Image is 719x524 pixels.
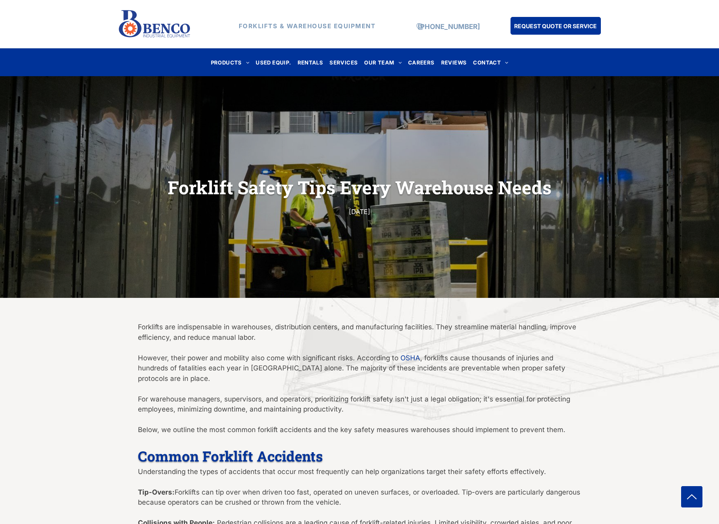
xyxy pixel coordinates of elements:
[511,17,601,35] a: REQUEST QUOTE OR SERVICE
[138,323,576,341] span: Forklifts are indispensable in warehouses, distribution centers, and manufacturing facilities. Th...
[239,22,376,30] strong: FORKLIFTS & WAREHOUSE EQUIPMENT
[138,488,580,507] span: Forklifts can tip over when driven too fast, operated on uneven surfaces, or overloaded. Tip-over...
[138,175,581,200] h1: Forklift Safety Tips Every Warehouse Needs
[400,354,420,362] a: OSHA
[138,447,323,465] span: Common Forklift Accidents
[438,57,470,68] a: REVIEWS
[418,23,480,31] a: [PHONE_NUMBER]
[138,488,175,496] strong: Tip-Overs:
[514,19,597,33] span: REQUEST QUOTE OR SERVICE
[361,57,405,68] a: OUR TEAM
[138,354,398,362] span: However, their power and mobility also come with significant risks. According to
[470,57,511,68] a: CONTACT
[252,57,294,68] a: USED EQUIP.
[138,395,570,414] span: For warehouse managers, supervisors, and operators, prioritizing forklift safety isn't just a leg...
[210,206,510,217] div: [DATE]
[405,57,438,68] a: CAREERS
[138,354,565,383] span: , forklifts cause thousands of injuries and hundreds of fatalities each year in [GEOGRAPHIC_DATA]...
[326,57,361,68] a: SERVICES
[294,57,327,68] a: RENTALS
[138,468,546,476] span: Understanding the types of accidents that occur most frequently can help organizations target the...
[138,426,565,434] span: Below, we outline the most common forklift accidents and the key safety measures warehouses shoul...
[208,57,253,68] a: PRODUCTS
